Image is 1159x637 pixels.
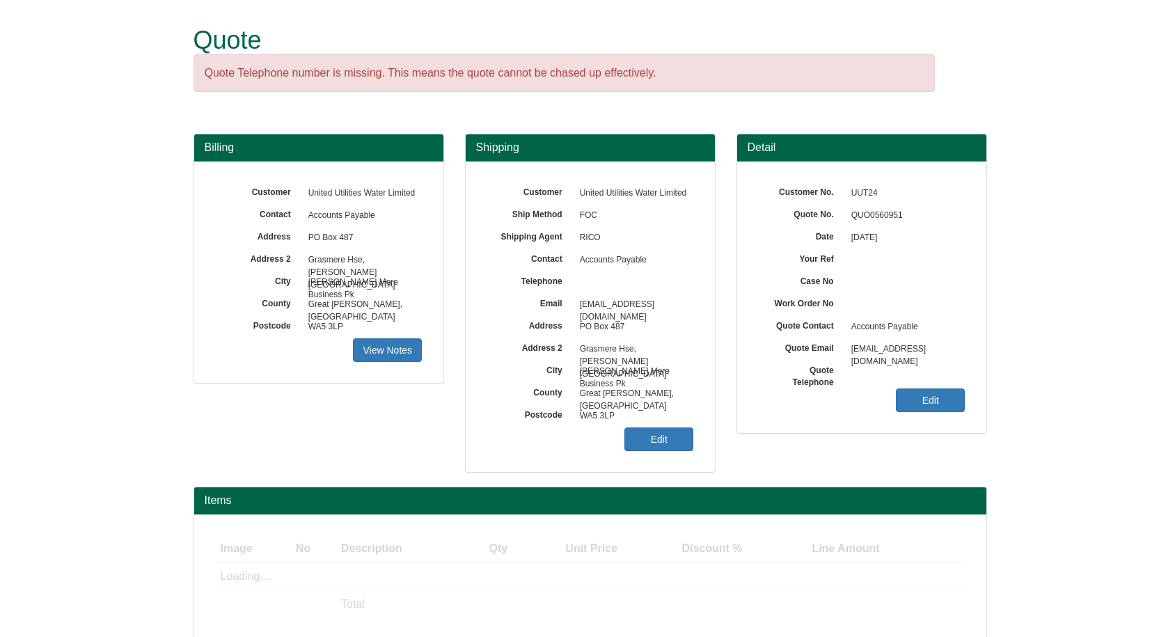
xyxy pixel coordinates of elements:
[215,205,301,221] label: Contact
[487,294,573,310] label: Email
[487,361,573,377] label: City
[748,141,976,154] h3: Detail
[194,26,935,54] h1: Quote
[487,205,573,221] label: Ship Method
[301,182,423,205] span: United Utilities Water Limited
[844,182,965,205] span: UUT24
[758,361,844,388] label: Quote Telephone
[573,227,694,249] span: RICO
[573,249,694,272] span: Accounts Payable
[301,249,423,272] span: Grasmere Hse, [PERSON_NAME][GEOGRAPHIC_DATA]
[215,227,301,243] label: Address
[301,316,423,338] span: WA5 3LP
[573,294,694,316] span: [EMAIL_ADDRESS][DOMAIN_NAME]
[758,338,844,354] label: Quote Email
[573,405,694,427] span: WA5 3LP
[353,338,422,362] a: View Notes
[573,383,694,405] span: Great [PERSON_NAME],[GEOGRAPHIC_DATA]
[487,316,573,332] label: Address
[487,338,573,354] label: Address 2
[290,535,336,563] th: No
[301,272,423,294] span: [PERSON_NAME] Mere Business Pk
[336,591,462,618] td: Total
[215,272,301,288] label: City
[573,338,694,361] span: Grasmere Hse, [PERSON_NAME][GEOGRAPHIC_DATA]
[215,249,301,265] label: Address 2
[758,227,844,243] label: Date
[573,361,694,383] span: [PERSON_NAME] Mere Business Pk
[573,205,694,227] span: FOC
[623,535,748,563] th: Discount %
[624,427,693,451] a: Edit
[215,563,885,590] td: Loading....
[758,316,844,332] label: Quote Contact
[758,272,844,288] label: Case No
[487,182,573,198] label: Customer
[205,494,976,507] h2: Items
[487,249,573,265] label: Contact
[487,227,573,243] label: Shipping Agent
[758,205,844,221] label: Quote No.
[844,338,965,361] span: [EMAIL_ADDRESS][DOMAIN_NAME]
[758,294,844,310] label: Work Order No
[487,383,573,399] label: County
[476,141,704,154] h3: Shipping
[194,54,935,93] div: Quote Telephone number is missing. This means the quote cannot be chased up effectively.
[215,535,290,563] th: Image
[573,316,694,338] span: PO Box 487
[896,388,965,412] a: Edit
[573,182,694,205] span: United Utilities Water Limited
[336,535,462,563] th: Description
[748,535,885,563] th: Line Amount
[487,405,573,421] label: Postcode
[513,535,623,563] th: Unit Price
[758,249,844,265] label: Your Ref
[301,227,423,249] span: PO Box 487
[462,535,513,563] th: Qty
[844,227,965,249] span: [DATE]
[205,141,433,154] h3: Billing
[844,205,965,227] span: QUO0560951
[301,294,423,316] span: Great [PERSON_NAME],[GEOGRAPHIC_DATA]
[215,182,301,198] label: Customer
[844,316,965,338] span: Accounts Payable
[301,205,423,227] span: Accounts Payable
[215,294,301,310] label: County
[487,272,573,288] label: Telephone
[758,182,844,198] label: Customer No.
[215,316,301,332] label: Postcode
